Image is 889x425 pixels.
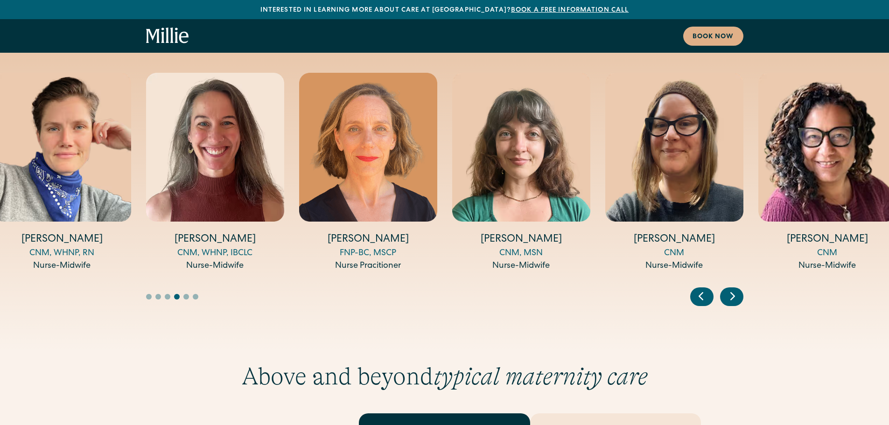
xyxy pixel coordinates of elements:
[720,287,743,306] div: Next slide
[299,233,437,247] h4: [PERSON_NAME]
[605,233,743,247] h4: [PERSON_NAME]
[146,28,189,44] a: home
[452,233,590,247] h4: [PERSON_NAME]
[299,73,437,272] div: 8 / 14
[452,247,590,260] div: CNM, MSN
[690,287,714,306] div: Previous slide
[605,247,743,260] div: CNM
[146,233,284,247] h4: [PERSON_NAME]
[146,294,152,300] button: Go to slide 1
[174,294,180,300] button: Go to slide 4
[452,260,590,272] div: Nurse-Midwife
[605,73,743,272] div: 10 / 14
[155,294,161,300] button: Go to slide 2
[146,260,284,272] div: Nurse-Midwife
[683,27,743,46] a: Book now
[434,362,648,390] em: typical maternity care
[299,260,437,272] div: Nurse Pracitioner
[693,32,734,42] div: Book now
[146,362,743,391] h2: Above and beyond
[452,73,590,272] div: 9 / 14
[193,294,198,300] button: Go to slide 6
[146,247,284,260] div: CNM, WHNP, IBCLC
[605,260,743,272] div: Nurse-Midwife
[146,73,284,272] div: 7 / 14
[165,294,170,300] button: Go to slide 3
[511,7,629,14] a: Book a free information call
[183,294,189,300] button: Go to slide 5
[299,247,437,260] div: FNP-BC, MSCP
